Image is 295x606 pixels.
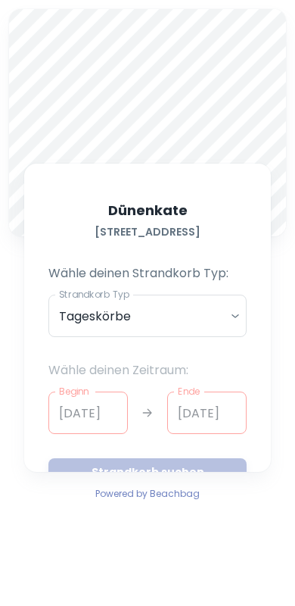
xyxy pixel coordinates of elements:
[48,361,247,380] p: Wähle deinen Zeitraum:
[95,487,200,500] span: Powered by Beachbag
[59,385,89,398] label: Beginn
[178,385,200,398] label: Ende
[48,458,247,486] button: Strandkorb suchen
[95,223,200,240] h6: [STREET_ADDRESS]
[167,392,247,434] input: dd.mm.yyyy
[108,200,188,220] h5: Dünenkate
[48,295,247,337] div: Tageskörbe
[48,264,247,283] p: Wähle deinen Strandkorb Typ:
[95,484,200,502] a: Powered by Beachbag
[48,392,128,434] input: dd.mm.yyyy
[59,288,129,301] label: Strandkorb Typ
